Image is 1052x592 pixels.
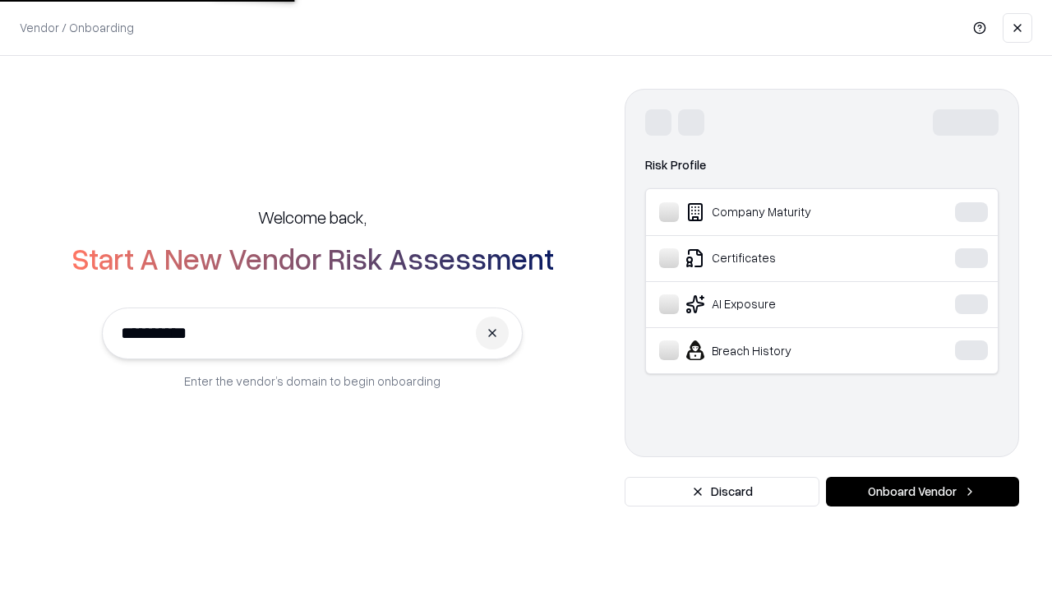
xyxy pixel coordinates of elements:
[659,294,905,314] div: AI Exposure
[659,340,905,360] div: Breach History
[645,155,999,175] div: Risk Profile
[659,202,905,222] div: Company Maturity
[625,477,819,506] button: Discard
[258,206,367,229] h5: Welcome back,
[72,242,554,275] h2: Start A New Vendor Risk Assessment
[659,248,905,268] div: Certificates
[184,372,441,390] p: Enter the vendor’s domain to begin onboarding
[20,19,134,36] p: Vendor / Onboarding
[826,477,1019,506] button: Onboard Vendor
